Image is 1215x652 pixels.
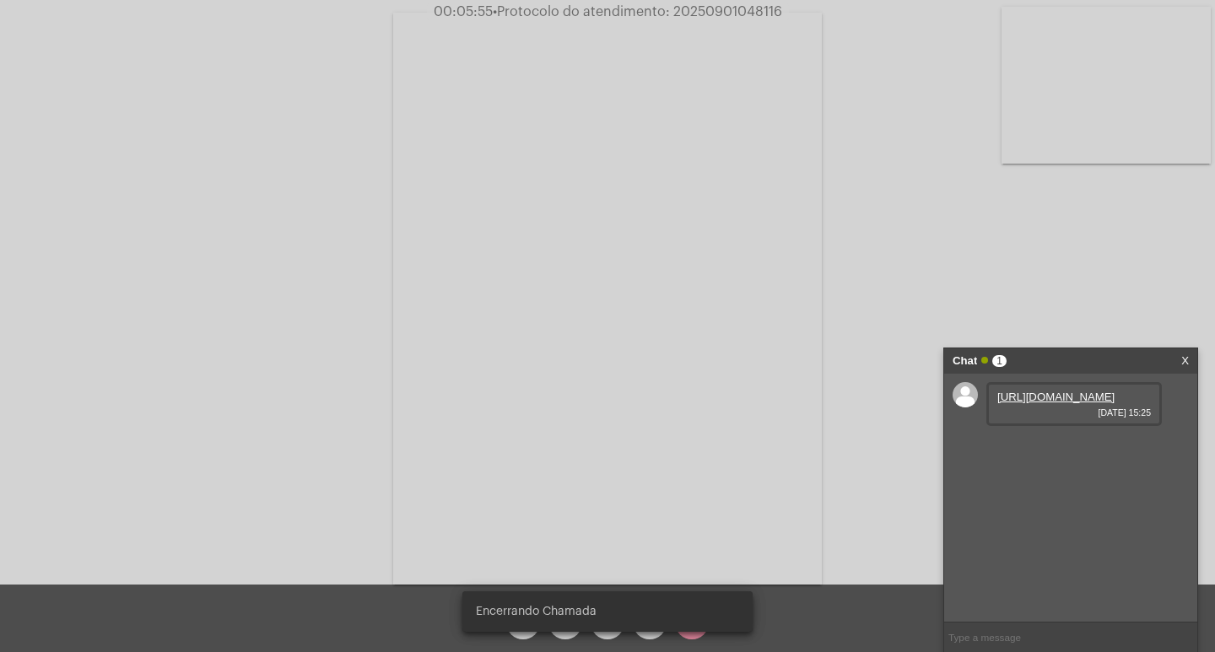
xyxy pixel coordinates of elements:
span: Online [981,357,988,364]
a: X [1181,348,1189,374]
span: Encerrando Chamada [476,603,597,620]
span: Protocolo do atendimento: 20250901048116 [493,5,782,19]
span: • [493,5,497,19]
span: [DATE] 15:25 [997,407,1151,418]
span: 00:05:55 [434,5,493,19]
input: Type a message [944,622,1197,652]
strong: Chat [953,348,977,374]
a: [URL][DOMAIN_NAME] [997,391,1115,403]
span: 1 [992,355,1007,367]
